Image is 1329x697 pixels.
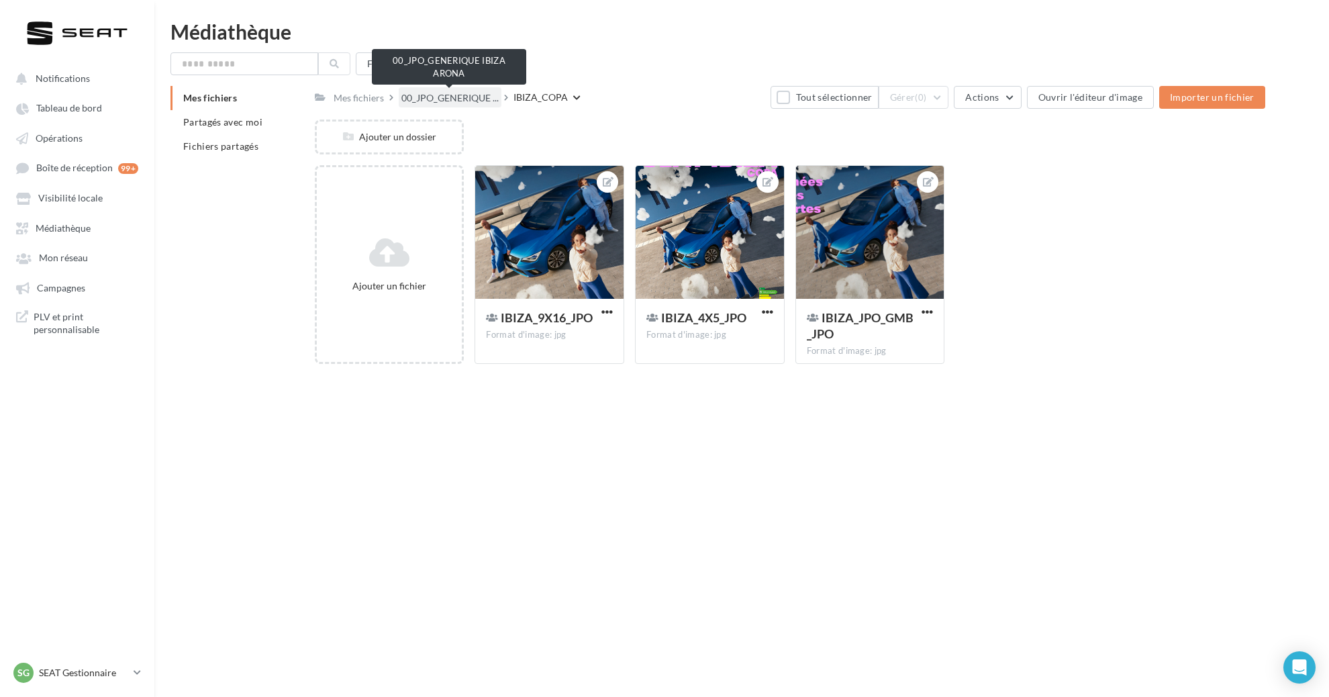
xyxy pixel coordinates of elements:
div: Format d'image: jpg [807,345,934,357]
span: Boîte de réception [36,162,113,174]
span: Notifications [36,73,90,84]
span: PLV et print personnalisable [34,310,138,336]
div: Format d'image: jpg [646,329,773,341]
span: 00_JPO_GENERIQUE ... [401,91,499,105]
a: PLV et print personnalisable [8,305,146,342]
span: Opérations [36,132,83,144]
div: Mes fichiers [334,91,384,105]
a: Tableau de bord [8,95,146,120]
span: Fichiers partagés [183,140,258,152]
span: Médiathèque [36,222,91,234]
div: 00_JPO_GENERIQUE IBIZA ARONA [372,49,526,85]
span: SG [17,666,30,680]
a: Opérations [8,126,146,150]
div: Médiathèque [170,21,1313,42]
a: Médiathèque [8,216,146,240]
div: Ajouter un fichier [322,279,457,293]
button: Notifications [8,66,141,90]
a: Boîte de réception 99+ [8,155,146,180]
a: SG SEAT Gestionnaire [11,660,144,686]
span: Mon réseau [39,252,88,264]
button: Ouvrir l'éditeur d'image [1027,86,1154,109]
a: Visibilité locale [8,185,146,210]
button: Gérer(0) [879,86,949,109]
button: Importer un fichier [1159,86,1265,109]
div: 99+ [118,163,138,174]
button: Tout sélectionner [771,86,878,109]
div: Ajouter un dossier [317,130,462,144]
span: Tableau de bord [36,103,102,114]
span: Actions [965,91,999,103]
span: IBIZA_JPO_GMB_JPO [807,310,914,341]
p: SEAT Gestionnaire [39,666,128,680]
span: Visibilité locale [38,193,103,204]
a: Campagnes [8,275,146,299]
div: Open Intercom Messenger [1283,651,1316,684]
button: Filtrer par [356,52,435,75]
span: Campagnes [37,282,85,293]
a: Mon réseau [8,245,146,269]
div: Format d'image: jpg [486,329,613,341]
span: IBIZA_4X5_JPO [661,310,746,325]
span: Mes fichiers [183,92,237,103]
span: (0) [915,92,926,103]
button: Actions [954,86,1021,109]
div: IBIZA_COPA [513,91,568,104]
span: IBIZA_9X16_JPO [501,310,593,325]
span: Importer un fichier [1170,91,1254,103]
span: Partagés avec moi [183,116,262,128]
